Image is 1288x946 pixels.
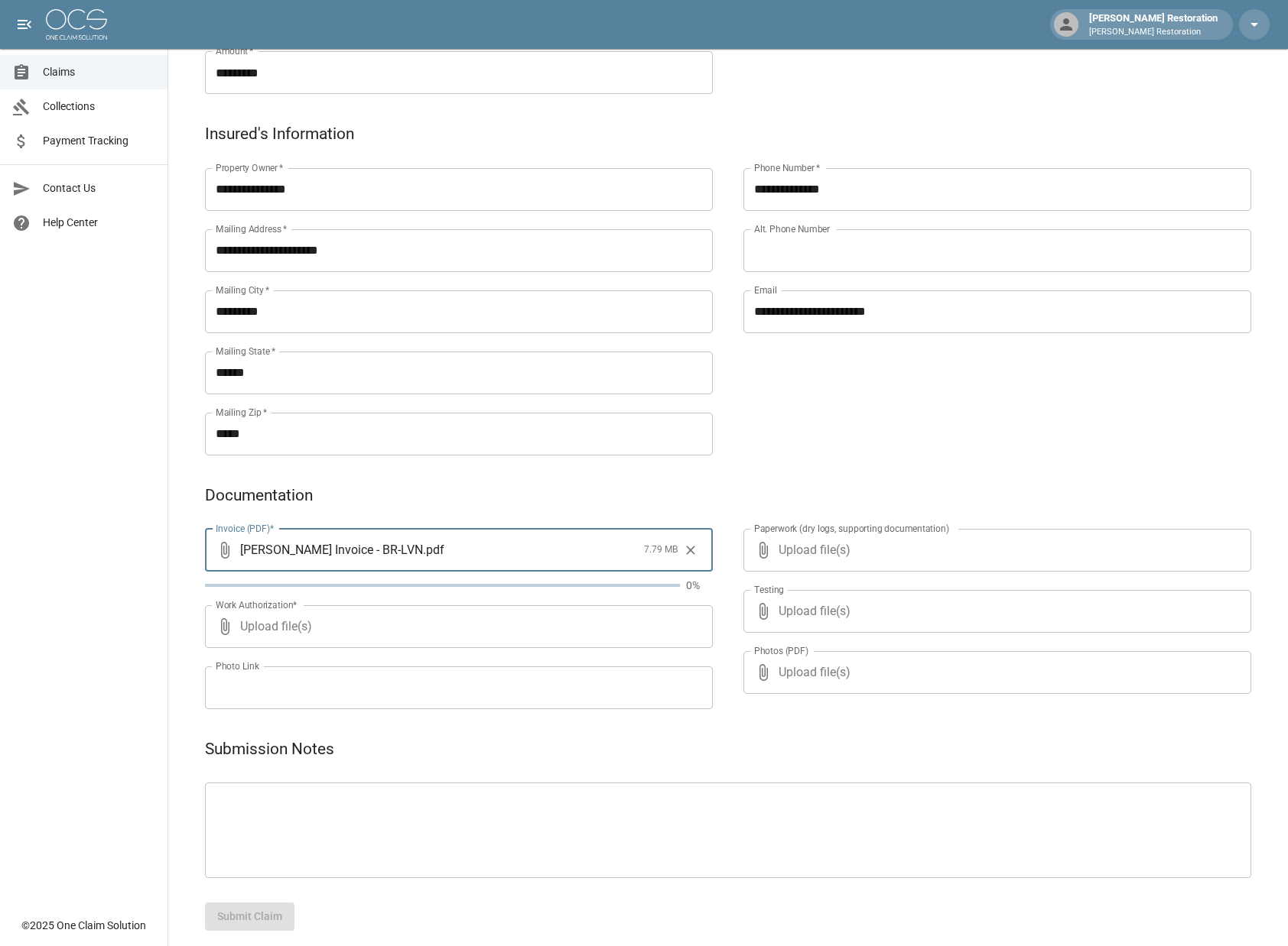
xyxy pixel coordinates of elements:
label: Testing [754,583,784,596]
img: ocs-logo-white-transparent.png [46,9,107,40]
button: open drawer [9,9,40,40]
button: Clear [679,539,702,562]
span: Payment Tracking [43,133,155,149]
span: Claims [43,64,155,80]
label: Paperwork (dry logs, supporting documentation) [754,522,949,535]
label: Mailing State [216,345,275,358]
div: © 2025 One Claim Solution [21,918,146,933]
label: Phone Number [754,161,820,174]
span: Upload file(s) [240,605,672,648]
label: Work Authorization* [216,598,298,611]
p: [PERSON_NAME] Restoration [1089,26,1218,39]
span: Upload file(s) [779,651,1210,694]
span: Upload file(s) [779,590,1210,633]
label: Email [754,283,777,296]
label: Amount [216,44,254,57]
label: Mailing City [216,283,270,296]
span: Collections [43,99,155,115]
label: Mailing Zip [216,406,268,419]
span: Upload file(s) [779,529,1210,572]
label: Invoice (PDF)* [216,522,275,535]
label: Mailing Address [216,222,287,235]
label: Photos (PDF) [754,644,808,657]
div: [PERSON_NAME] Restoration [1083,11,1224,38]
label: Photo Link [216,659,259,672]
span: [PERSON_NAME] Invoice - BR-LVN [240,541,423,559]
span: Help Center [43,215,155,231]
span: 7.79 MB [644,543,678,558]
label: Alt. Phone Number [754,222,830,235]
span: Contact Us [43,180,155,196]
p: 0% [686,578,713,593]
span: . pdf [423,541,444,559]
label: Property Owner [216,161,284,174]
